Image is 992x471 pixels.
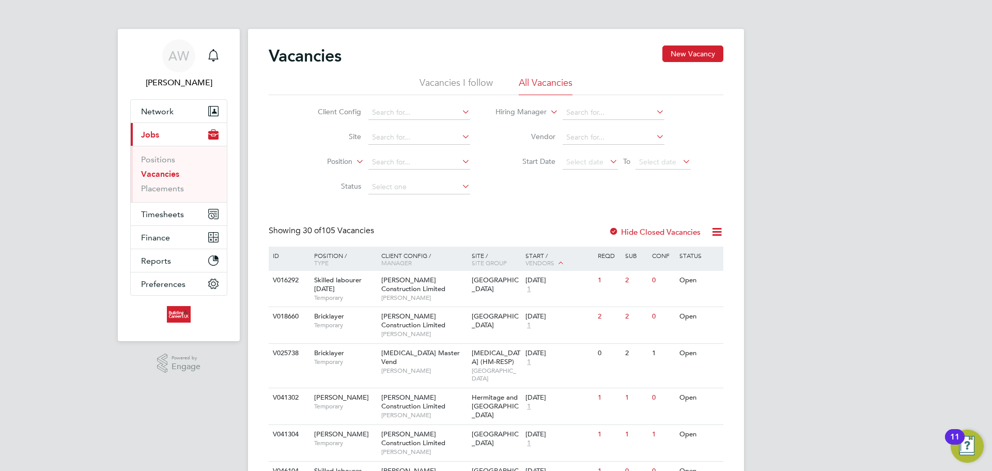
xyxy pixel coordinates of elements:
div: Open [677,344,722,363]
label: Client Config [302,107,361,116]
button: Network [131,100,227,123]
button: Preferences [131,272,227,295]
div: 0 [649,271,676,290]
span: Select date [566,157,603,166]
div: V041304 [270,425,306,444]
a: Vacancies [141,169,179,179]
span: Network [141,107,174,116]
span: Hermitage and [GEOGRAPHIC_DATA] [472,393,519,419]
div: [DATE] [525,349,593,358]
div: 1 [595,425,622,444]
span: Preferences [141,279,185,289]
div: V018660 [270,307,306,326]
label: Hide Closed Vacancies [609,227,701,237]
div: V041302 [270,388,306,407]
span: Temporary [314,321,376,329]
li: All Vacancies [519,77,572,95]
input: Select one [368,180,470,194]
div: 0 [649,307,676,326]
span: [PERSON_NAME] [381,294,467,302]
div: Sub [623,247,649,264]
span: Finance [141,233,170,242]
span: [GEOGRAPHIC_DATA] [472,312,519,329]
button: Timesheets [131,203,227,225]
nav: Main navigation [118,29,240,341]
div: Site / [469,247,523,271]
div: 2 [595,307,622,326]
span: Jobs [141,130,159,140]
input: Search for... [563,105,664,120]
input: Search for... [368,155,470,170]
div: Position / [306,247,379,271]
span: Engage [172,362,200,371]
a: Go to home page [130,306,227,323]
input: Search for... [368,105,470,120]
span: 1 [525,285,532,294]
a: Placements [141,184,184,193]
span: [PERSON_NAME] [314,393,369,402]
div: V025738 [270,344,306,363]
span: 1 [525,321,532,330]
div: 1 [623,388,649,407]
label: Hiring Manager [487,107,547,117]
div: Conf [649,247,676,264]
span: [PERSON_NAME] Construction Limited [381,312,445,329]
div: [DATE] [525,276,593,285]
span: Vendors [525,259,554,267]
div: ID [270,247,306,264]
span: Powered by [172,354,200,362]
span: [PERSON_NAME] [314,430,369,438]
label: Position [293,157,352,167]
span: Reports [141,256,171,266]
span: [GEOGRAPHIC_DATA] [472,276,519,293]
div: Jobs [131,146,227,202]
span: [PERSON_NAME] [381,367,467,375]
button: Finance [131,226,227,249]
div: [DATE] [525,393,593,402]
span: Bricklayer [314,312,344,321]
div: Open [677,425,722,444]
input: Search for... [563,130,664,145]
span: [PERSON_NAME] Construction Limited [381,430,445,447]
span: 1 [525,358,532,367]
span: [MEDICAL_DATA] (HM-RESP) [472,348,520,366]
input: Search for... [368,130,470,145]
div: 1 [649,425,676,444]
div: Client Config / [379,247,469,271]
div: 1 [649,344,676,363]
span: [GEOGRAPHIC_DATA] [472,367,521,383]
label: Status [302,181,361,191]
button: Open Resource Center, 11 new notifications [951,430,984,463]
div: 2 [623,344,649,363]
span: 1 [525,402,532,411]
span: Site Group [472,259,507,267]
span: Temporary [314,402,376,411]
span: Temporary [314,439,376,447]
button: Jobs [131,123,227,146]
a: AW[PERSON_NAME] [130,39,227,89]
span: Timesheets [141,209,184,219]
span: Type [314,259,329,267]
span: Temporary [314,294,376,302]
span: [PERSON_NAME] [381,448,467,456]
span: Temporary [314,358,376,366]
span: [PERSON_NAME] Construction Limited [381,393,445,411]
span: Select date [639,157,676,166]
a: Powered byEngage [157,354,201,373]
label: Start Date [496,157,555,166]
label: Site [302,132,361,141]
div: 1 [623,425,649,444]
span: 30 of [303,225,321,236]
div: 0 [649,388,676,407]
div: 0 [595,344,622,363]
button: New Vacancy [662,45,723,62]
div: 11 [950,437,959,450]
div: [DATE] [525,430,593,439]
span: [PERSON_NAME] [381,411,467,419]
span: [MEDICAL_DATA] Master Vend [381,348,460,366]
h2: Vacancies [269,45,342,66]
span: To [620,155,633,168]
div: Status [677,247,722,264]
div: Start / [523,247,595,272]
div: 2 [623,307,649,326]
